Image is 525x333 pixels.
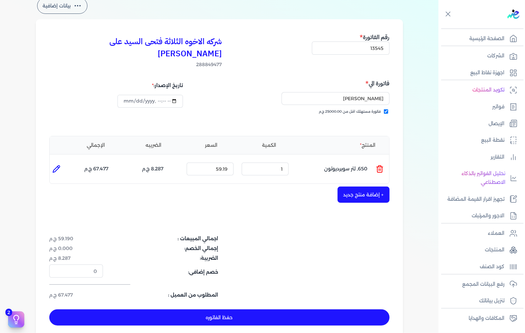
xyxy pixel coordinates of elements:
a: نقطة البيع [439,133,521,147]
p: 650, لتر سوبرديوتون [324,160,368,178]
dt: اجمالي المبيعات : [107,235,218,242]
p: التقارير [491,153,505,162]
a: التقارير [439,150,521,164]
p: كود الصنف [480,262,505,271]
button: حفظ الفاتوره [49,309,390,326]
p: العملاء [488,229,505,238]
h3: شركه الاخوه الثلاثة فتحى السيد على [PERSON_NAME] [49,35,222,60]
a: رفع البيانات المجمع [439,277,521,292]
p: المنتجات [485,246,505,254]
span: 2 [5,309,12,316]
p: رفع البيانات المجمع [462,280,505,289]
li: الضريبه [126,142,181,149]
a: تنزيل بياناتك [439,294,521,308]
a: كود الصنف [439,260,521,274]
button: + إضافة منتج جديد [338,187,390,203]
dt: الضريبة: [107,255,218,262]
p: 67.477 ج.م [84,165,109,173]
li: الإجمالي [69,142,124,149]
a: تجهيز اقرار القيمة المضافة [439,192,521,206]
a: الصفحة الرئيسية [439,32,521,46]
span: 288849477 [49,61,222,68]
p: الصفحة الرئيسية [469,34,505,43]
p: الشركات [488,52,505,60]
a: اجهزة نقاط البيع [439,66,521,80]
li: السعر [184,142,239,149]
p: 8.287 ج.م [142,165,164,173]
a: الاجور والمرتبات [439,209,521,223]
p: تنزيل بياناتك [479,297,505,305]
img: logo [507,9,520,19]
div: تاريخ الإصدار: [117,79,183,92]
a: تكويد المنتجات [439,83,521,97]
a: المنتجات [439,243,521,257]
p: اجهزة نقاط البيع [470,68,505,77]
dt: خصم إضافى: [107,265,218,277]
p: تجهيز اقرار القيمة المضافة [447,195,505,204]
input: فاتورة مستهلك اقل من 25000.00 ج.م [384,109,388,114]
a: الشركات [439,49,521,63]
li: المنتج [299,142,384,149]
dd: 0.000 ج.م [49,245,103,252]
dt: المطلوب من العميل : [107,292,218,299]
dd: 8.287 ج.م [49,255,103,262]
li: الكمية [242,142,297,149]
button: 2 [8,311,24,328]
a: المكافات والهدايا [439,311,521,326]
h5: فاتورة الي [221,79,390,88]
p: فواتير [493,103,505,111]
a: العملاء [439,226,521,241]
h5: رقم الفاتورة [312,33,390,41]
dt: إجمالي الخصم: [107,245,218,252]
a: تحليل الفواتير بالذكاء الاصطناعي [439,167,521,189]
p: الإيصال [489,119,505,128]
span: فاتورة مستهلك اقل من 25000.00 ج.م [319,109,381,114]
a: الإيصال [439,117,521,131]
input: رقم الفاتورة [312,41,390,54]
dd: 67.477 ج.م [49,292,103,299]
p: الاجور والمرتبات [472,212,505,220]
p: تحليل الفواتير بالذكاء الاصطناعي [442,169,505,187]
p: نقطة البيع [481,136,505,145]
dd: 59.190 ج.م [49,235,103,242]
input: إسم المستهلك [282,92,390,105]
p: المكافات والهدايا [469,314,505,323]
a: فواتير [439,100,521,114]
p: تكويد المنتجات [472,86,505,94]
